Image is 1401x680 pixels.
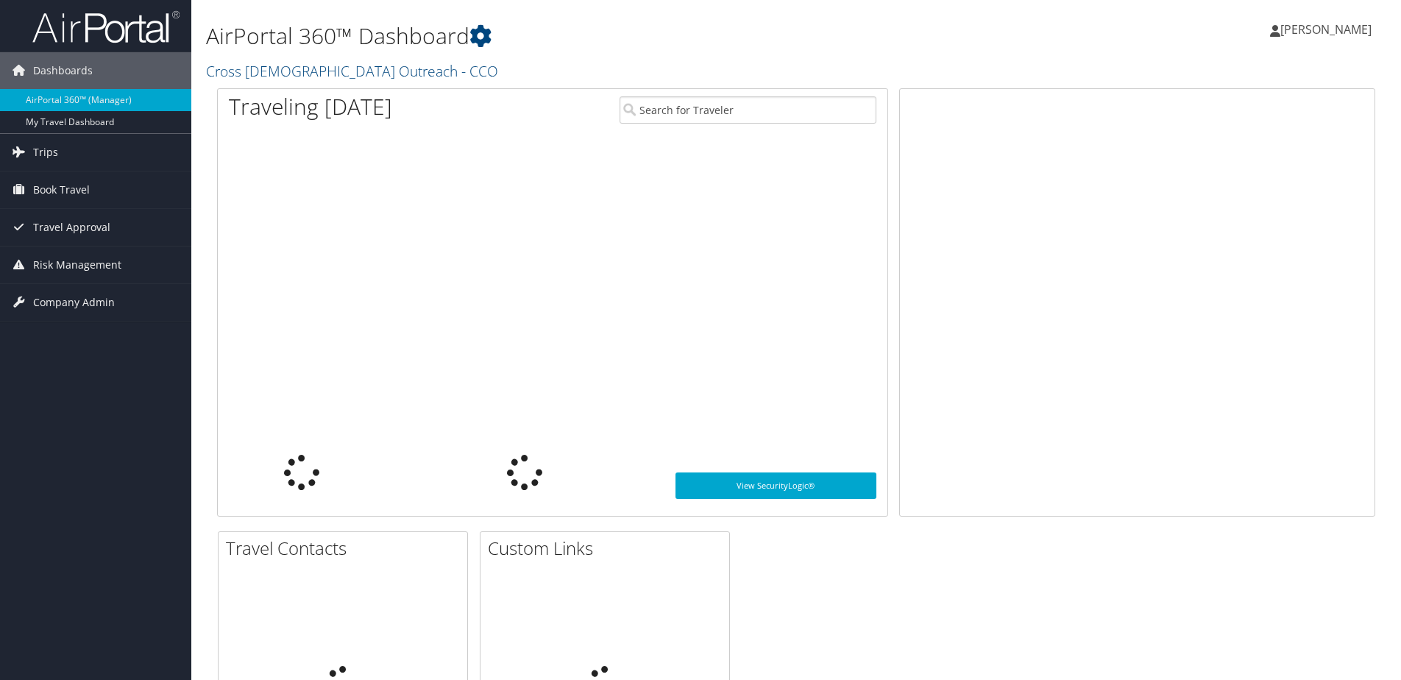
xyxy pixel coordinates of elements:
[226,536,467,561] h2: Travel Contacts
[33,209,110,246] span: Travel Approval
[675,472,876,499] a: View SecurityLogic®
[32,10,180,44] img: airportal-logo.png
[33,134,58,171] span: Trips
[1270,7,1386,52] a: [PERSON_NAME]
[1280,21,1372,38] span: [PERSON_NAME]
[206,21,993,52] h1: AirPortal 360™ Dashboard
[33,284,115,321] span: Company Admin
[620,96,876,124] input: Search for Traveler
[33,171,90,208] span: Book Travel
[33,247,121,283] span: Risk Management
[229,91,392,122] h1: Traveling [DATE]
[488,536,729,561] h2: Custom Links
[206,61,502,81] a: Cross [DEMOGRAPHIC_DATA] Outreach - CCO
[33,52,93,89] span: Dashboards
